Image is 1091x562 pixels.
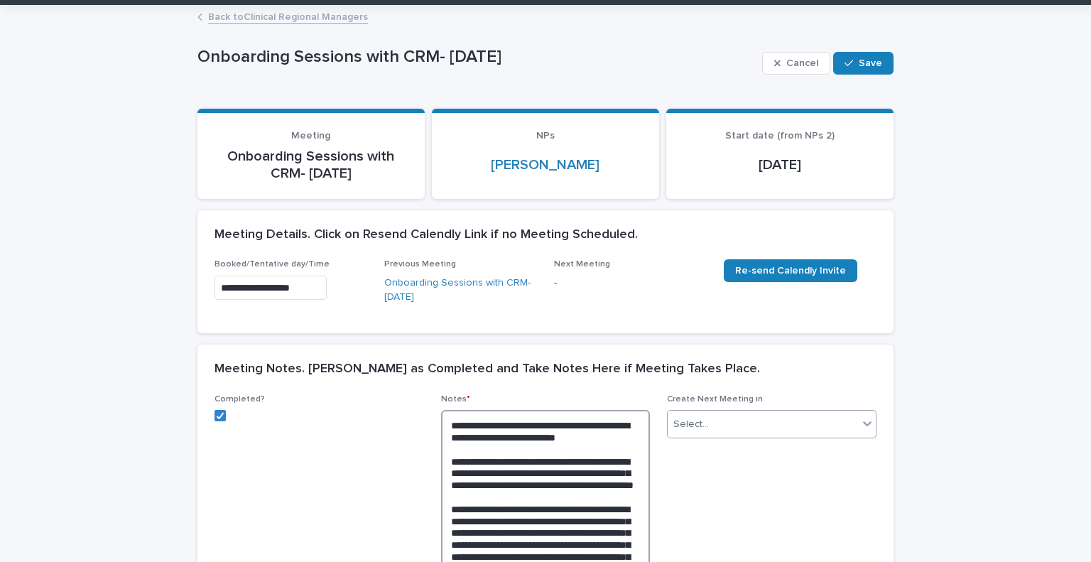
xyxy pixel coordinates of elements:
[554,260,610,269] span: Next Meeting
[554,276,707,291] p: -
[833,52,894,75] button: Save
[859,58,882,68] span: Save
[673,417,709,432] div: Select...
[536,131,555,141] span: NPs
[441,395,470,404] span: Notes
[786,58,818,68] span: Cancel
[724,259,857,282] a: Re-send Calendly Invite
[215,260,330,269] span: Booked/Tentative day/Time
[762,52,830,75] button: Cancel
[735,266,846,276] span: Re-send Calendly Invite
[208,8,368,24] a: Back toClinical Regional Managers
[667,395,763,404] span: Create Next Meeting in
[725,131,835,141] span: Start date (from NPs 2)
[215,148,408,182] p: Onboarding Sessions with CRM- [DATE]
[384,276,537,306] a: Onboarding Sessions with CRM- [DATE]
[215,362,760,377] h2: Meeting Notes. [PERSON_NAME] as Completed and Take Notes Here if Meeting Takes Place.
[215,395,265,404] span: Completed?
[197,47,756,67] p: Onboarding Sessions with CRM- [DATE]
[291,131,330,141] span: Meeting
[683,156,876,173] p: [DATE]
[215,227,638,243] h2: Meeting Details. Click on Resend Calendly Link if no Meeting Scheduled.
[384,260,456,269] span: Previous Meeting
[491,156,599,173] a: [PERSON_NAME]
